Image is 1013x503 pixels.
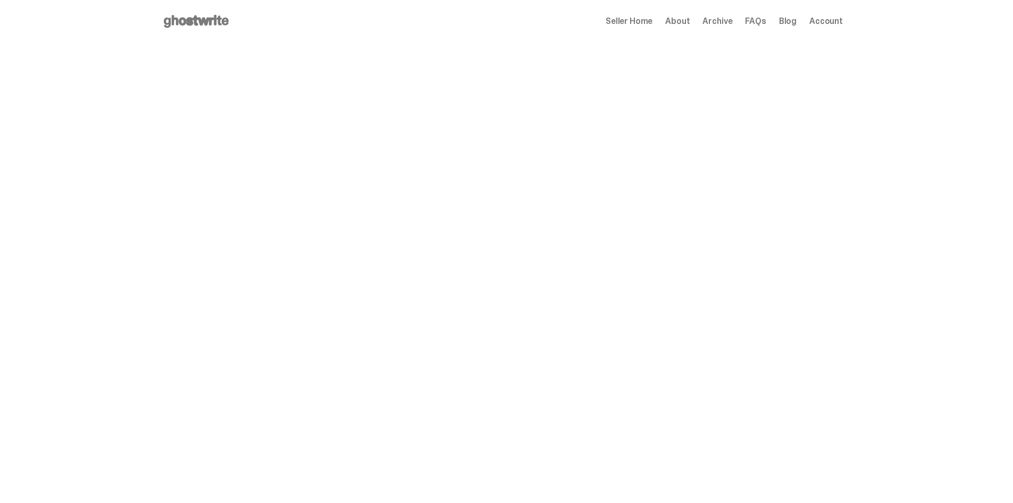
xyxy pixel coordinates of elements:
[606,17,652,26] a: Seller Home
[779,17,797,26] a: Blog
[745,17,766,26] a: FAQs
[809,17,843,26] a: Account
[665,17,690,26] a: About
[702,17,732,26] a: Archive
